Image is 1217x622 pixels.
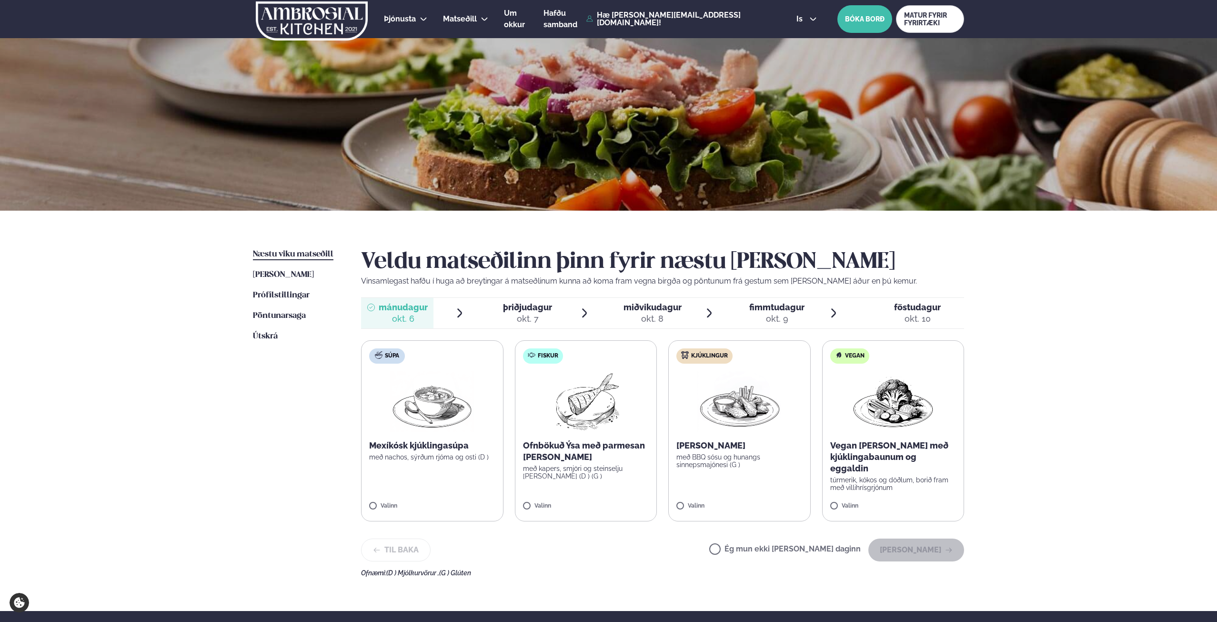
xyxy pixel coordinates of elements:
[796,15,805,23] span: is
[868,539,964,561] button: [PERSON_NAME]
[253,269,314,281] a: [PERSON_NAME]
[586,11,774,27] a: Hæ [PERSON_NAME][EMAIL_ADDRESS][DOMAIN_NAME]!
[749,302,805,312] span: fimmtudagur
[253,290,310,301] a: Prófílstillingar
[896,5,964,33] a: MATUR FYRIR FYRIRTÆKI
[379,302,428,312] span: mánudagur
[851,371,935,432] img: Vegan.png
[543,9,577,29] span: Hafðu samband
[253,250,333,258] span: Næstu viku matseðill
[538,352,558,360] span: Fiskur
[835,351,843,359] img: Vegan.svg
[749,313,805,325] div: okt. 9
[504,9,525,29] span: Um okkur
[504,8,528,31] a: Um okkur
[253,310,306,322] a: Pöntunarsaga
[369,440,495,451] p: Mexíkósk kjúklingasúpa
[361,539,431,561] button: Til baka
[384,14,416,23] span: Þjónusta
[10,593,29,612] a: Cookie settings
[390,371,474,432] img: Soup.png
[528,351,535,359] img: fish.svg
[385,352,399,360] span: Súpa
[676,440,803,451] p: [PERSON_NAME]
[369,453,495,461] p: með nachos, sýrðum rjóma og osti (D )
[830,440,956,474] p: Vegan [PERSON_NAME] með kjúklingabaunum og eggaldin
[375,351,382,359] img: soup.svg
[837,5,892,33] button: BÓKA BORÐ
[253,249,333,260] a: Næstu viku matseðill
[379,313,428,325] div: okt. 6
[361,249,964,275] h2: Veldu matseðilinn þinn fyrir næstu [PERSON_NAME]
[439,569,471,577] span: (G ) Glúten
[681,351,689,359] img: chicken.svg
[361,569,964,577] div: Ofnæmi:
[624,302,682,312] span: miðvikudagur
[503,302,552,312] span: þriðjudagur
[697,371,781,432] img: Chicken-wings-legs.png
[789,15,825,23] button: is
[386,569,439,577] span: (D ) Mjólkurvörur ,
[253,332,278,340] span: Útskrá
[523,440,649,463] p: Ofnbökuð Ýsa með parmesan [PERSON_NAME]
[253,271,314,279] span: [PERSON_NAME]
[253,291,310,299] span: Prófílstillingar
[543,8,582,31] a: Hafðu samband
[443,13,477,25] a: Matseðill
[845,352,865,360] span: Vegan
[255,1,369,41] img: logo
[523,465,649,480] p: með kapers, smjöri og steinselju [PERSON_NAME] (D ) (G )
[384,13,416,25] a: Þjónusta
[443,14,477,23] span: Matseðill
[894,302,941,312] span: föstudagur
[253,331,278,342] a: Útskrá
[894,313,941,325] div: okt. 10
[253,312,306,320] span: Pöntunarsaga
[543,371,628,432] img: Fish.png
[503,313,552,325] div: okt. 7
[830,476,956,491] p: túrmerik, kókos og döðlum, borið fram með villihrísgrjónum
[691,352,728,360] span: Kjúklingur
[361,275,964,287] p: Vinsamlegast hafðu í huga að breytingar á matseðlinum kunna að koma fram vegna birgða og pöntunum...
[676,453,803,469] p: með BBQ sósu og hunangs sinnepsmajónesi (G )
[624,313,682,325] div: okt. 8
